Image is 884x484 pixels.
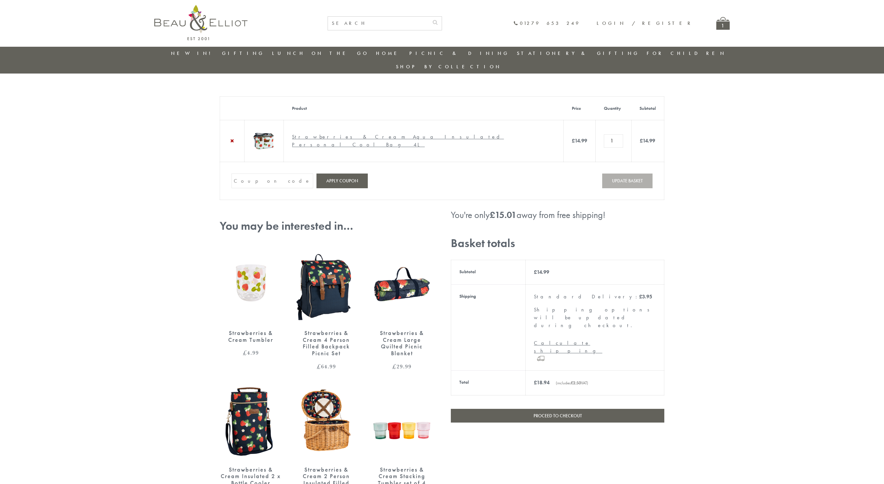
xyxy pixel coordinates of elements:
[272,50,369,57] a: Lunch On The Go
[295,330,358,357] div: Strawberries & Cream 4 Person Filled Backpack Picnic Set
[631,97,664,120] th: Subtotal
[392,362,412,370] bdi: 29.99
[451,409,664,423] a: Proceed to checkout
[490,209,517,221] bdi: 15.01
[513,21,580,26] a: 01279 653 249
[371,379,433,459] img: Strawberries & Cream Stacking Tumbler set of 4
[222,50,264,57] a: Gifting
[317,362,336,370] bdi: 64.99
[490,209,495,221] span: £
[640,137,655,144] bdi: 14.99
[284,97,564,120] th: Product
[295,379,358,459] img: Strawberries & Cream 2 Person Insulated Filled Picnic Basket
[451,210,664,220] div: You're only away from free shipping!
[534,339,656,355] a: Calculate shipping
[171,50,215,57] a: New in!
[572,137,575,144] span: £
[371,243,433,323] img: Strawberries & Cream Large Quilted Picnic Blanket.
[451,285,526,371] th: Shipping
[597,20,693,26] a: Login / Register
[292,133,504,148] a: Strawberries & Cream Aqua Insulated Personal Cool Bag 4L
[228,137,236,145] a: Remove Strawberries & Cream Aqua Insulated Personal Cool Bag 4L from basket
[534,269,549,275] bdi: 14.99
[534,379,537,386] span: £
[231,174,313,188] input: Coupon code
[316,174,368,188] button: Apply coupon
[534,269,537,275] span: £
[371,243,433,369] a: Strawberries & Cream Large Quilted Picnic Blanket. Strawberries & Cream Large Quilted Picnic Blan...
[451,371,526,395] th: Total
[220,243,282,323] img: Strawberries & Cream Tumbler
[517,50,639,57] a: Stationery & Gifting
[639,293,652,300] bdi: 3.95
[409,50,509,57] a: Picnic & Dining
[534,379,550,386] bdi: 18.94
[534,293,652,300] label: Standard Delivery:
[647,50,726,57] a: For Children
[556,380,588,386] small: (includes VAT)
[602,174,653,188] button: Update basket
[451,260,526,285] th: Subtotal
[376,50,402,57] a: Home
[220,219,433,233] h2: You may be interested in…
[596,97,631,120] th: Quantity
[534,306,656,329] p: Shipping options will be updated during checkout.
[253,128,275,151] img: Strawberries & Cream Aqua Insulated Personal Cool Bag 4L
[220,330,282,343] div: Strawberries & Cream Tumbler
[328,17,429,30] input: SEARCH
[295,243,358,323] img: Strawberries & Cream 4 Person Filled Backpack Picnic Set
[371,330,433,357] div: Strawberries & Cream Large Quilted Picnic Blanket
[639,293,642,300] span: £
[572,137,587,144] bdi: 14.99
[220,243,282,356] a: Strawberries & Cream Tumbler Strawberries & Cream Tumbler £4.99
[640,137,643,144] span: £
[243,349,259,357] bdi: 4.99
[571,380,573,386] span: £
[604,134,623,147] input: Product quantity
[154,5,247,40] img: logo
[564,97,596,120] th: Price
[451,237,664,250] h2: Basket totals
[295,243,358,369] a: Strawberries & Cream 4 Person Filled Backpack Picnic Set Strawberries & Cream 4 Person Filled Bac...
[716,17,730,30] a: 1
[392,362,397,370] span: £
[396,63,501,70] a: Shop by collection
[243,349,247,357] span: £
[317,362,321,370] span: £
[220,379,282,459] img: Strawberries & Cream Insulated 2 x Bottle Cooler
[571,380,581,386] span: 2.50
